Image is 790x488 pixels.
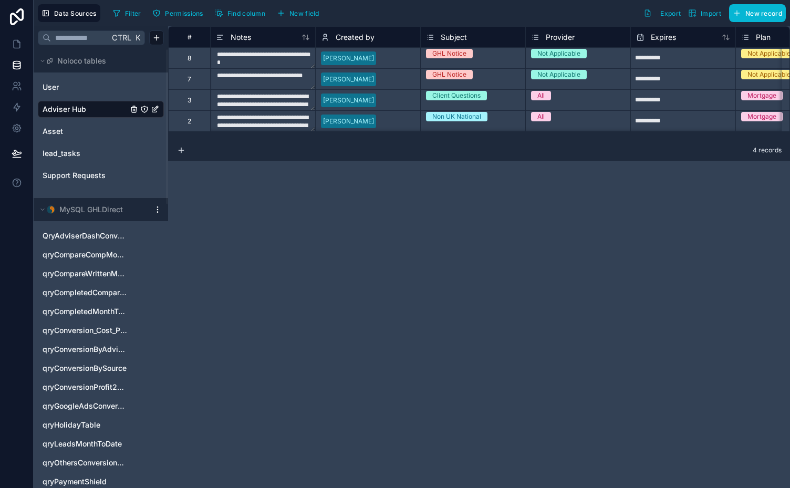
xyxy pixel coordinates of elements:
[231,32,251,43] span: Notes
[537,70,580,79] div: Not Applicable
[38,379,164,396] div: qryConversionProfit2Years
[725,4,786,22] a: New record
[57,56,106,66] span: Noloco tables
[38,227,164,244] div: QryAdviserDashConversions
[38,322,164,339] div: qryConversion_Cost_Profit
[38,145,164,162] div: lead_tasks
[43,363,128,373] a: qryConversionBySource
[43,250,128,260] a: qryCompareCompMonth
[38,398,164,414] div: qryGoogleAdsConversionRates
[43,344,128,355] a: qryConversionByAdviser
[43,382,128,392] span: qryConversionProfit2Years
[441,32,467,43] span: Subject
[47,205,55,214] img: MySQL logo
[537,49,580,58] div: Not Applicable
[660,9,681,17] span: Export
[176,33,202,41] div: #
[111,31,132,44] span: Ctrl
[38,360,164,377] div: qryConversionBySource
[432,49,466,58] div: GHL Notice
[43,439,122,449] span: qryLeadsMonthToDate
[43,287,128,298] a: qryCompletedCompareYTD
[701,9,721,17] span: Import
[432,112,481,121] div: Non UK National
[38,246,164,263] div: qryCompareCompMonth
[43,104,128,115] a: Adviser Hub
[109,5,145,21] button: Filter
[188,54,191,63] div: 8
[38,435,164,452] div: qryLeadsMonthToDate
[38,54,158,68] button: Noloco tables
[43,82,59,92] span: User
[323,75,374,84] div: [PERSON_NAME]
[38,101,164,118] div: Adviser Hub
[43,363,127,373] span: qryConversionBySource
[745,9,782,17] span: New record
[43,439,128,449] a: qryLeadsMonthToDate
[43,148,80,159] span: lead_tasks
[323,117,374,126] div: [PERSON_NAME]
[38,454,164,471] div: qryOthersConversionRate
[188,117,191,126] div: 2
[188,75,191,84] div: 7
[149,5,211,21] a: Permissions
[43,401,128,411] a: qryGoogleAdsConversionRates
[43,82,128,92] a: User
[432,91,481,100] div: Client Questions
[165,9,203,17] span: Permissions
[43,476,107,487] span: qryPaymentShield
[43,420,128,430] a: qryHolidayTable
[43,306,128,317] a: qryCompletedMonthToDate
[149,5,206,21] button: Permissions
[134,34,141,41] span: K
[273,5,323,21] button: New field
[43,148,128,159] a: lead_tasks
[43,476,128,487] a: qryPaymentShield
[38,341,164,358] div: qryConversionByAdviser
[38,4,100,22] button: Data Sources
[747,112,776,121] div: Mortgage
[43,325,128,336] a: qryConversion_Cost_Profit
[43,231,128,241] a: QryAdviserDashConversions
[43,170,128,181] a: Support Requests
[43,268,128,279] a: qryCompareWrittenMonth
[43,420,100,430] span: qryHolidayTable
[43,104,86,115] span: Adviser Hub
[537,112,545,121] div: All
[289,9,319,17] span: New field
[651,32,676,43] span: Expires
[546,32,575,43] span: Provider
[640,4,684,22] button: Export
[211,5,269,21] button: Find column
[38,417,164,433] div: qryHolidayTable
[537,91,545,100] div: All
[38,303,164,320] div: qryCompletedMonthToDate
[432,70,466,79] div: GHL Notice
[684,4,725,22] button: Import
[323,54,374,63] div: [PERSON_NAME]
[38,123,164,140] div: Asset
[54,9,97,17] span: Data Sources
[43,458,128,468] a: qryOthersConversionRate
[43,126,63,137] span: Asset
[729,4,786,22] button: New record
[188,96,191,105] div: 3
[336,32,375,43] span: Created by
[38,202,149,217] button: MySQL logoMySQL GHLDirect
[756,32,771,43] span: Plan
[747,91,776,100] div: Mortgage
[125,9,141,17] span: Filter
[38,79,164,96] div: User
[227,9,265,17] span: Find column
[43,170,106,181] span: Support Requests
[59,204,123,215] span: MySQL GHLDirect
[43,126,128,137] a: Asset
